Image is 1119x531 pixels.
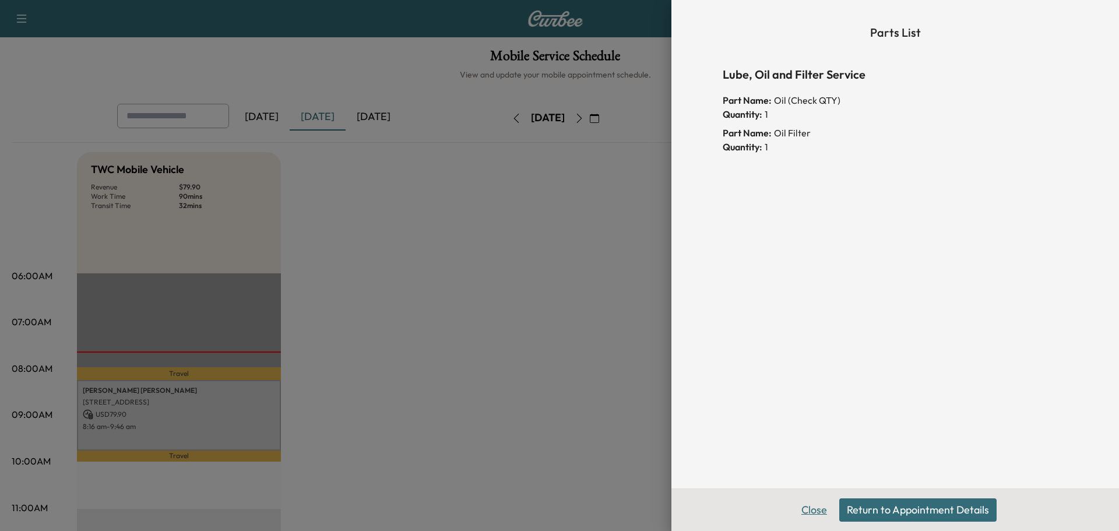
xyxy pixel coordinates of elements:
div: Oil Filter [723,126,1068,140]
h6: Parts List [723,23,1068,42]
span: Part Name: [723,126,772,140]
div: 1 [723,140,1068,154]
span: Quantity: [723,107,762,121]
span: Part Name: [723,93,772,107]
span: Quantity: [723,140,762,154]
button: Close [794,498,835,522]
button: Return to Appointment Details [839,498,997,522]
h6: Lube, Oil and Filter Service [723,65,1068,84]
div: Oil (Check QTY) [723,93,1068,107]
div: 1 [723,107,1068,121]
